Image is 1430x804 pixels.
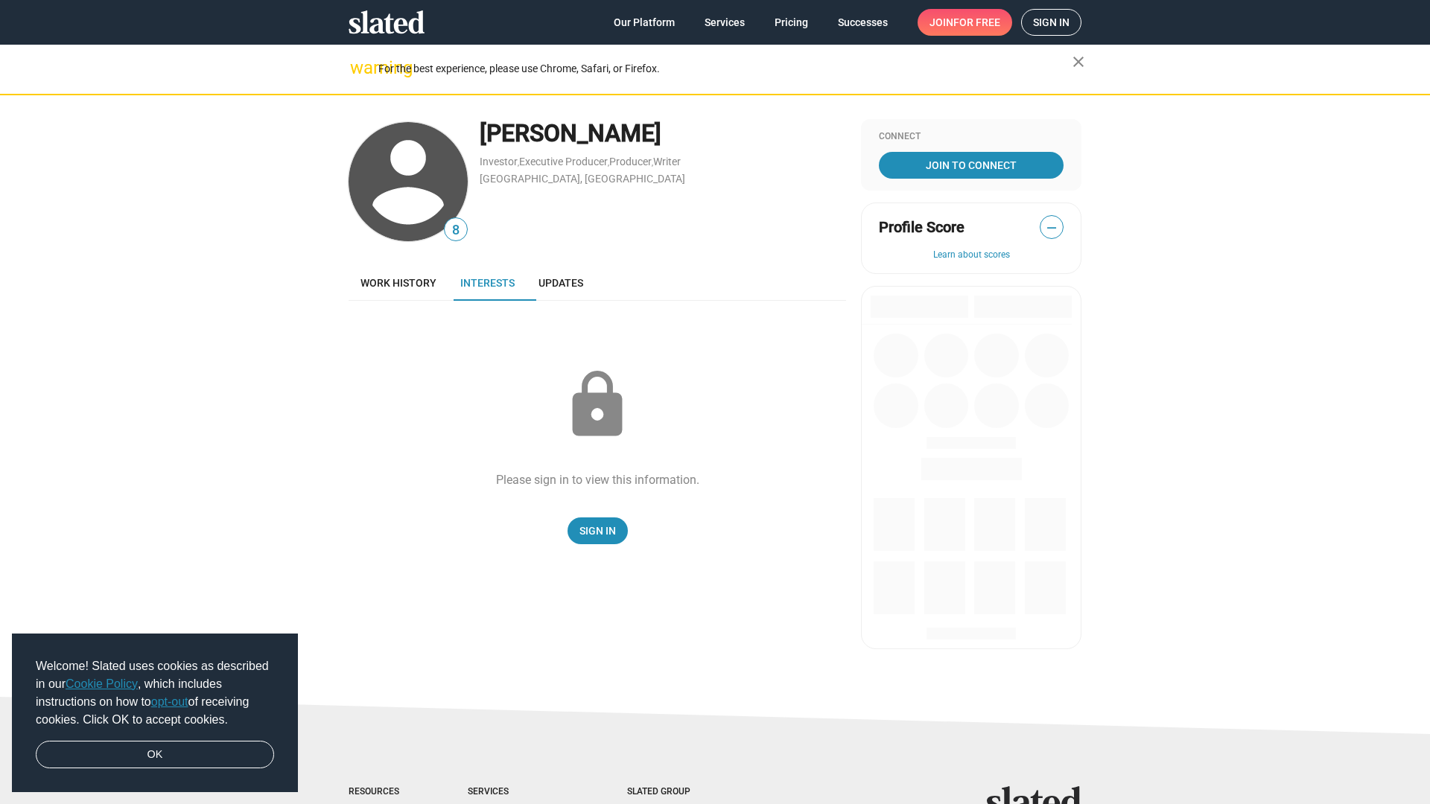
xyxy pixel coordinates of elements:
div: Resources [349,786,408,798]
div: For the best experience, please use Chrome, Safari, or Firefox. [378,59,1072,79]
div: Services [468,786,568,798]
a: Join To Connect [879,152,1064,179]
div: cookieconsent [12,634,298,793]
a: Services [693,9,757,36]
span: Updates [538,277,583,289]
a: Successes [826,9,900,36]
span: Sign in [1033,10,1070,35]
mat-icon: lock [560,368,635,442]
span: Interests [460,277,515,289]
span: , [652,159,653,167]
span: Join To Connect [882,152,1061,179]
span: — [1040,218,1063,237]
a: Updates [527,265,595,301]
a: Interests [448,265,527,301]
span: for free [953,9,1000,36]
span: Welcome! Slated uses cookies as described in our , which includes instructions on how to of recei... [36,657,274,729]
a: Our Platform [602,9,687,36]
span: Services [705,9,745,36]
a: Cookie Policy [66,677,138,690]
span: Pricing [775,9,808,36]
span: 8 [445,220,467,240]
span: Profile Score [879,217,965,237]
mat-icon: close [1070,53,1087,71]
span: Work history [360,277,436,289]
div: Please sign in to view this information. [496,472,699,488]
div: [PERSON_NAME] [480,118,846,150]
span: Our Platform [614,9,675,36]
a: dismiss cookie message [36,741,274,769]
span: , [518,159,519,167]
a: Producer [609,156,652,167]
a: opt-out [151,695,188,708]
a: Writer [653,156,681,167]
span: Successes [838,9,888,36]
div: Connect [879,131,1064,143]
a: Investor [480,156,518,167]
a: Joinfor free [918,9,1012,36]
div: Slated Group [627,786,728,798]
a: Sign in [1021,9,1081,36]
span: Sign In [579,517,616,544]
a: Pricing [763,9,820,36]
a: Work history [349,265,448,301]
span: , [608,159,609,167]
a: Executive Producer [519,156,608,167]
button: Learn about scores [879,249,1064,261]
mat-icon: warning [350,59,368,77]
a: Sign In [568,517,628,544]
span: Join [929,9,1000,36]
a: [GEOGRAPHIC_DATA], [GEOGRAPHIC_DATA] [480,173,685,185]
